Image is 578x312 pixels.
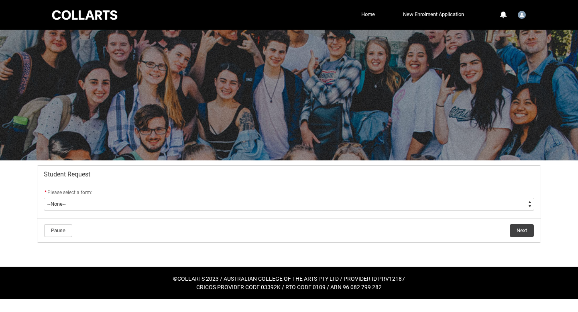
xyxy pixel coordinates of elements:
button: Next [510,224,534,237]
abbr: required [45,190,47,195]
span: Student Request [44,170,90,178]
img: Student.lobrien.20252284 [518,11,526,19]
button: User Profile Student.lobrien.20252284 [516,8,528,20]
article: Redu_Student_Request flow [37,165,541,243]
a: New Enrolment Application [401,8,466,20]
a: Home [359,8,377,20]
span: Please select a form: [47,190,92,195]
button: Pause [44,224,72,237]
